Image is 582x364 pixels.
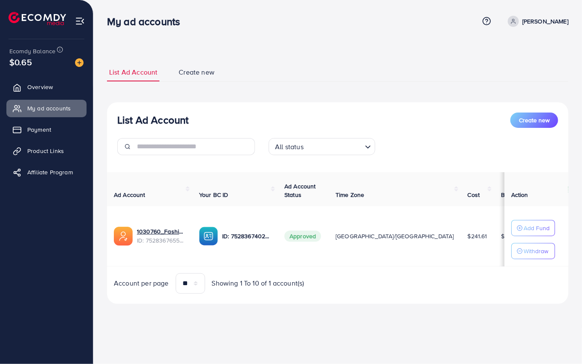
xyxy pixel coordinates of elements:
img: menu [75,16,85,26]
img: logo [9,12,66,25]
a: Affiliate Program [6,164,87,181]
span: Create new [179,67,214,77]
p: Add Fund [524,223,550,233]
button: Create new [510,113,558,128]
img: image [75,58,84,67]
a: 1030760_Fashion Rose_1752834697540 [137,227,185,236]
span: $0.65 [9,56,32,68]
span: $241.61 [468,232,487,240]
span: Payment [27,125,51,134]
button: Add Fund [511,220,555,236]
span: Account per page [114,278,169,288]
button: Withdraw [511,243,555,259]
span: ID: 7528367655024508945 [137,236,185,245]
span: Your BC ID [199,191,229,199]
img: ic-ads-acc.e4c84228.svg [114,227,133,246]
span: List Ad Account [109,67,157,77]
iframe: Chat [546,326,576,358]
span: Ad Account [114,191,145,199]
a: Overview [6,78,87,95]
span: [GEOGRAPHIC_DATA]/[GEOGRAPHIC_DATA] [336,232,454,240]
p: [PERSON_NAME] [522,16,568,26]
span: Product Links [27,147,64,155]
span: Ecomdy Balance [9,47,55,55]
span: Cost [468,191,480,199]
img: ic-ba-acc.ded83a64.svg [199,227,218,246]
p: Withdraw [524,246,548,256]
a: Payment [6,121,87,138]
span: All status [273,141,305,153]
span: Approved [284,231,321,242]
input: Search for option [306,139,362,153]
a: [PERSON_NAME] [504,16,568,27]
div: <span class='underline'>1030760_Fashion Rose_1752834697540</span></br>7528367655024508945 [137,227,185,245]
p: ID: 7528367402921476112 [222,231,271,241]
h3: List Ad Account [117,114,188,126]
span: Time Zone [336,191,364,199]
a: Product Links [6,142,87,159]
span: Action [511,191,528,199]
span: My ad accounts [27,104,71,113]
span: Affiliate Program [27,168,73,176]
span: Ad Account Status [284,182,316,199]
span: Overview [27,83,53,91]
span: Showing 1 To 10 of 1 account(s) [212,278,304,288]
div: Search for option [269,138,375,155]
h3: My ad accounts [107,15,187,28]
span: Create new [519,116,550,124]
a: My ad accounts [6,100,87,117]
